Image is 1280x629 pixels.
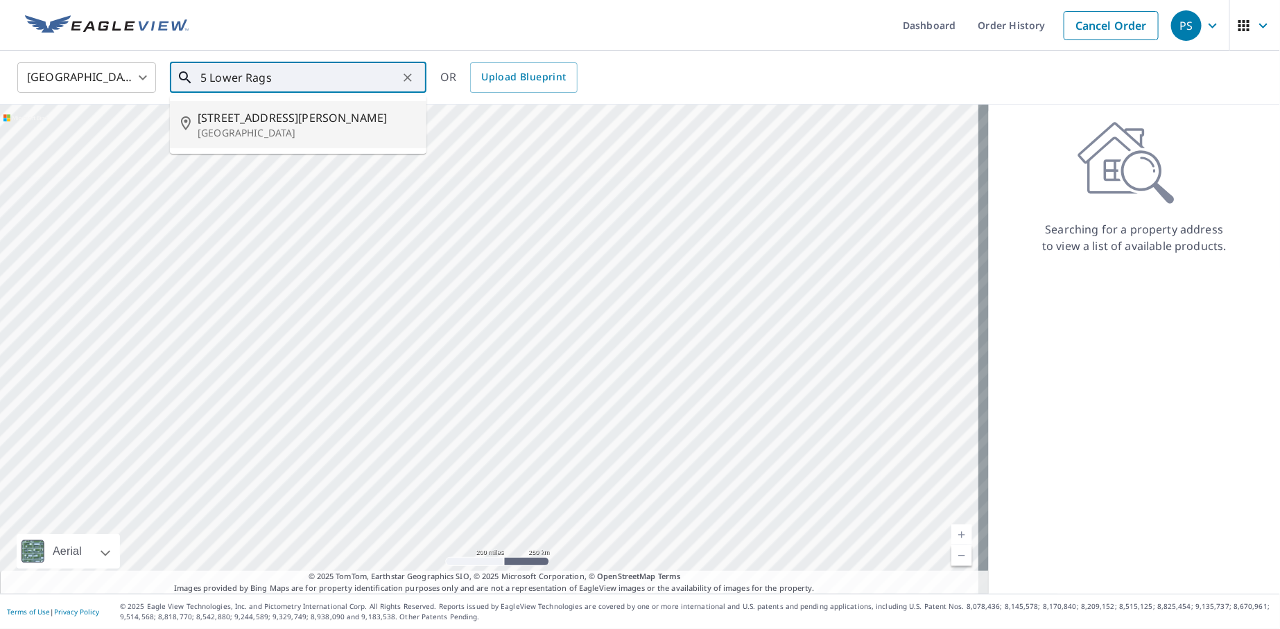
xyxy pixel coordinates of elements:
a: Current Level 5, Zoom In [951,524,972,545]
div: Aerial [49,534,86,569]
div: OR [440,62,578,93]
input: Search by address or latitude-longitude [200,58,398,97]
a: Terms of Use [7,607,50,617]
button: Clear [398,68,417,87]
div: PS [1171,10,1202,41]
a: OpenStreetMap [597,571,655,581]
a: Current Level 5, Zoom Out [951,545,972,566]
p: © 2025 Eagle View Technologies, Inc. and Pictometry International Corp. All Rights Reserved. Repo... [120,601,1273,622]
span: © 2025 TomTom, Earthstar Geographics SIO, © 2025 Microsoft Corporation, © [309,571,681,583]
p: Searching for a property address to view a list of available products. [1041,221,1227,254]
a: Cancel Order [1064,11,1159,40]
p: [GEOGRAPHIC_DATA] [198,126,415,140]
span: [STREET_ADDRESS][PERSON_NAME] [198,109,415,126]
span: Upload Blueprint [481,69,566,86]
a: Privacy Policy [54,607,99,617]
div: Aerial [17,534,120,569]
a: Terms [658,571,681,581]
img: EV Logo [25,15,189,36]
a: Upload Blueprint [470,62,577,93]
p: | [7,608,99,616]
div: [GEOGRAPHIC_DATA] [17,58,156,97]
